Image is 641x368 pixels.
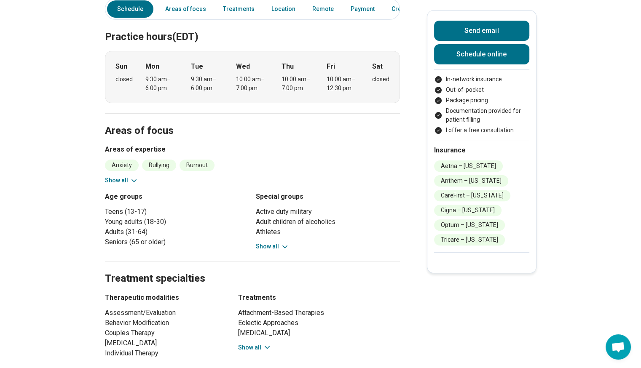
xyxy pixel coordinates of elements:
[236,61,250,72] strong: Wed
[115,75,133,84] div: closed
[105,160,139,171] li: Anxiety
[105,51,400,103] div: When does the program meet?
[346,0,380,18] a: Payment
[218,0,260,18] a: Treatments
[434,44,529,64] a: Schedule online
[105,251,400,286] h2: Treatment specialties
[434,190,510,201] li: CareFirst – [US_STATE]
[105,176,138,185] button: Show all
[256,192,400,202] h3: Special groups
[327,75,359,93] div: 10:00 am – 12:30 pm
[105,144,400,155] h3: Areas of expertise
[434,234,505,245] li: Tricare – [US_STATE]
[236,75,268,93] div: 10:00 am – 7:00 pm
[434,219,505,231] li: Optum – [US_STATE]
[256,227,400,237] li: Athletes
[386,0,429,18] a: Credentials
[238,308,400,318] li: Attachment-Based Therapies
[282,75,314,93] div: 10:00 am – 7:00 pm
[105,237,249,247] li: Seniors (65 or older)
[256,207,400,217] li: Active duty military
[266,0,300,18] a: Location
[434,145,529,155] h2: Insurance
[256,242,289,251] button: Show all
[434,107,529,124] li: Documentation provided for patient filling
[145,75,178,93] div: 9:30 am – 6:00 pm
[434,96,529,105] li: Package pricing
[191,61,203,72] strong: Tue
[372,75,389,84] div: closed
[238,328,400,338] li: [MEDICAL_DATA]
[105,338,223,348] li: [MEDICAL_DATA]
[238,343,271,352] button: Show all
[282,61,294,72] strong: Thu
[434,126,529,135] li: I offer a free consultation
[105,308,223,318] li: Assessment/Evaluation
[434,160,503,172] li: Aetna – [US_STATE]
[191,75,223,93] div: 9:30 am – 6:00 pm
[115,61,127,72] strong: Sun
[105,10,400,44] h2: Practice hours (EDT)
[105,348,223,358] li: Individual Therapy
[160,0,211,18] a: Areas of focus
[180,160,215,171] li: Burnout
[372,61,383,72] strong: Sat
[145,61,159,72] strong: Mon
[105,207,249,217] li: Teens (13-17)
[434,21,529,41] button: Send email
[434,85,529,94] li: Out-of-pocket
[434,175,508,187] li: Anthem – [US_STATE]
[105,192,249,202] h3: Age groups
[107,0,153,18] a: Schedule
[105,104,400,138] h2: Areas of focus
[105,217,249,227] li: Young adults (18-30)
[105,227,249,237] li: Adults (31-64)
[256,217,400,227] li: Adult children of alcoholics
[327,61,335,72] strong: Fri
[606,334,631,360] a: Open chat
[105,293,223,303] h3: Therapeutic modalities
[238,318,400,328] li: Eclectic Approaches
[434,75,529,135] ul: Payment options
[142,160,176,171] li: Bullying
[434,205,502,216] li: Cigna – [US_STATE]
[307,0,339,18] a: Remote
[434,75,529,84] li: In-network insurance
[105,318,223,328] li: Behavior Modification
[105,328,223,338] li: Couples Therapy
[238,293,400,303] h3: Treatments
